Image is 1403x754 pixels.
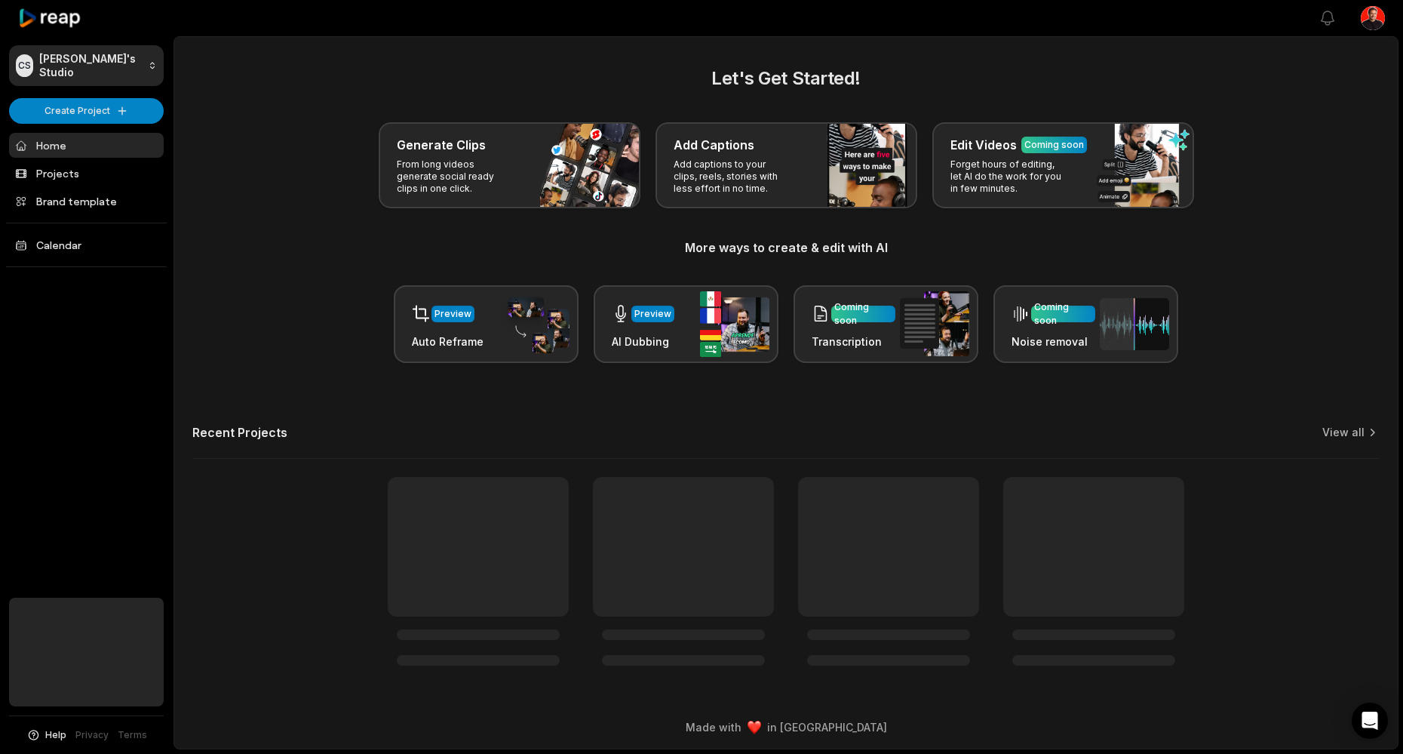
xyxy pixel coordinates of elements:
div: Open Intercom Messenger [1352,703,1388,739]
p: Add captions to your clips, reels, stories with less effort in no time. [674,158,791,195]
p: [PERSON_NAME]'s Studio [39,52,142,79]
div: Coming soon [1034,300,1092,328]
a: Home [9,133,164,158]
img: ai_dubbing.png [700,291,769,357]
p: From long videos generate social ready clips in one click. [397,158,514,195]
button: Create Project [9,98,164,124]
h3: Edit Videos [950,136,1017,154]
a: View all [1322,425,1365,440]
a: Brand template [9,189,164,214]
h2: Let's Get Started! [192,65,1380,92]
img: transcription.png [900,291,969,356]
h3: Noise removal [1012,334,1095,349]
a: Calendar [9,232,164,257]
span: Help [45,728,66,742]
img: auto_reframe.png [500,295,569,354]
div: Preview [434,307,471,321]
div: Preview [634,307,671,321]
a: Terms [118,728,147,742]
h3: More ways to create & edit with AI [192,239,1380,257]
a: Privacy [75,728,109,742]
h3: Add Captions [674,136,754,154]
div: Made with in [GEOGRAPHIC_DATA] [188,719,1384,735]
h2: Recent Projects [192,425,287,440]
button: Help [26,728,66,742]
img: noise_removal.png [1100,298,1169,350]
h3: Generate Clips [397,136,486,154]
div: CS [16,54,33,77]
h3: Auto Reframe [412,334,484,349]
p: Forget hours of editing, let AI do the work for you in few minutes. [950,158,1067,195]
div: Coming soon [834,300,892,328]
h3: AI Dubbing [612,334,674,349]
img: heart emoji [748,721,761,734]
h3: Transcription [812,334,895,349]
a: Projects [9,161,164,186]
div: Coming soon [1024,138,1084,152]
